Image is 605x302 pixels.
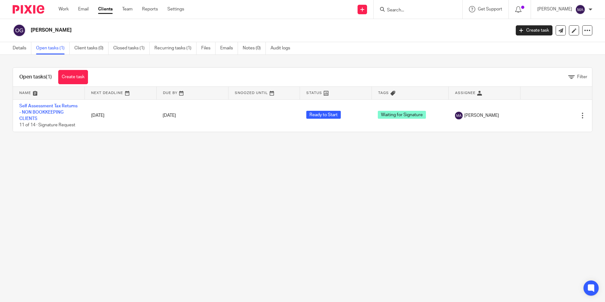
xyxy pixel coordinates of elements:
[74,42,109,54] a: Client tasks (0)
[59,6,69,12] a: Work
[98,6,113,12] a: Clients
[163,113,176,118] span: [DATE]
[306,91,322,95] span: Status
[78,6,89,12] a: Email
[13,5,44,14] img: Pixie
[378,91,389,95] span: Tags
[386,8,443,13] input: Search
[46,74,52,79] span: (1)
[19,104,78,121] a: Self Assessment Tax Returns - NON BOOKKEEPING CLIENTS
[154,42,196,54] a: Recurring tasks (1)
[271,42,295,54] a: Audit logs
[201,42,215,54] a: Files
[306,111,341,119] span: Ready to Start
[537,6,572,12] p: [PERSON_NAME]
[464,112,499,119] span: [PERSON_NAME]
[58,70,88,84] a: Create task
[577,75,587,79] span: Filter
[31,27,411,34] h2: [PERSON_NAME]
[235,91,268,95] span: Snoozed Until
[243,42,266,54] a: Notes (0)
[36,42,70,54] a: Open tasks (1)
[13,42,31,54] a: Details
[13,24,26,37] img: svg%3E
[85,99,157,132] td: [DATE]
[142,6,158,12] a: Reports
[455,112,463,119] img: svg%3E
[167,6,184,12] a: Settings
[19,74,52,80] h1: Open tasks
[19,123,75,128] span: 11 of 14 · Signature Request
[113,42,150,54] a: Closed tasks (1)
[378,111,426,119] span: Waiting for Signature
[122,6,133,12] a: Team
[575,4,585,15] img: svg%3E
[220,42,238,54] a: Emails
[478,7,502,11] span: Get Support
[516,25,552,35] a: Create task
